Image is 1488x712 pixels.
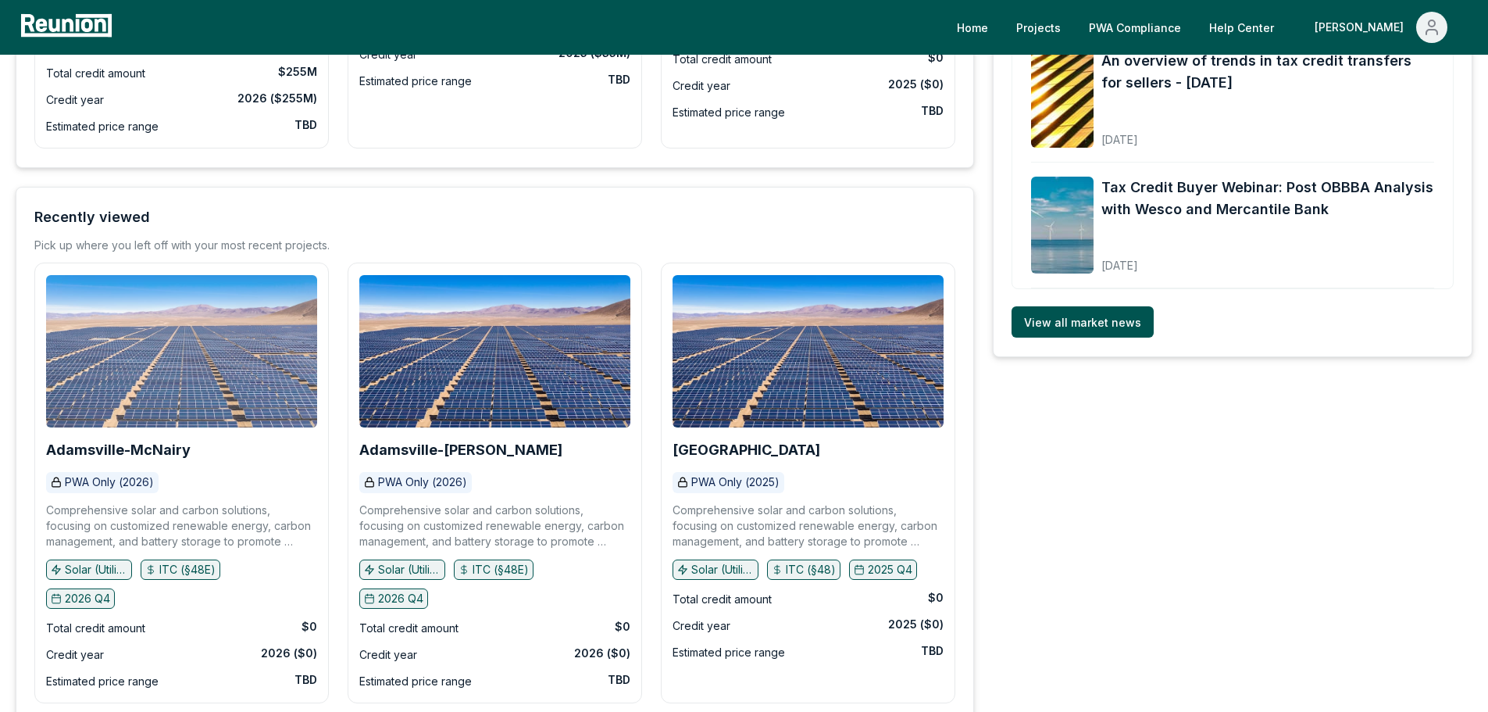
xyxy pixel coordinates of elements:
div: TBD [921,643,944,659]
a: An overview of trends in tax credit transfers for sellers - [DATE] [1101,50,1434,94]
p: ITC (§48) [786,562,836,578]
div: TBD [608,72,630,88]
div: 2026 ($0) [261,646,317,661]
div: Credit year [673,77,730,95]
img: Moore County [673,275,944,428]
div: Credit year [46,91,104,109]
p: 2026 Q4 [65,591,110,606]
div: [DATE] [1101,120,1434,148]
p: PWA Only (2025) [691,474,780,490]
div: TBD [294,672,317,688]
div: 2025 ($0) [888,77,944,92]
div: $255M [278,64,317,80]
button: 2026 Q4 [46,589,115,609]
div: TBD [921,103,944,119]
div: Credit year [673,617,730,635]
img: Adamsville-Hardin [359,275,630,428]
div: [DATE] [1101,246,1434,274]
div: 2026 ($255M) [237,91,317,106]
p: Comprehensive solar and carbon solutions, focusing on customized renewable energy, carbon managem... [673,503,944,549]
div: Estimated price range [46,117,159,136]
p: PWA Only (2026) [65,474,154,490]
a: Adamsville-McNairy [46,442,191,458]
p: Solar (Utility) [691,562,754,578]
button: Solar (Utility) [46,560,132,580]
div: 2026 ($0) [574,646,630,661]
button: [PERSON_NAME] [1302,12,1460,43]
img: An overview of trends in tax credit transfers for sellers - September 2025 [1031,50,1094,148]
div: Pick up where you left off with your most recent projects. [34,238,330,253]
b: [GEOGRAPHIC_DATA] [673,442,820,458]
div: Total credit amount [673,50,772,69]
p: 2025 Q4 [868,562,912,578]
div: Total credit amount [673,590,772,609]
div: TBD [608,672,630,688]
p: ITC (§48E) [473,562,529,578]
a: View all market news [1012,306,1154,338]
a: Help Center [1197,12,1286,43]
div: Estimated price range [359,672,472,691]
div: Credit year [359,45,417,64]
div: Total credit amount [46,619,145,638]
div: Credit year [46,646,104,664]
div: Estimated price range [673,103,785,122]
p: ITC (§48E) [159,562,216,578]
p: Solar (Utility) [378,562,441,578]
div: $0 [928,590,944,606]
p: Comprehensive solar and carbon solutions, focusing on customized renewable energy, carbon managem... [359,503,630,549]
a: Projects [1004,12,1073,43]
button: Solar (Utility) [359,560,445,580]
a: Home [944,12,1001,43]
img: Adamsville-McNairy [46,275,317,428]
button: Solar (Utility) [673,560,758,580]
p: Solar (Utility) [65,562,127,578]
div: Total credit amount [359,619,459,638]
b: Adamsville-McNairy [46,442,191,458]
button: 2025 Q4 [849,560,917,580]
div: Estimated price range [46,672,159,691]
div: $0 [302,619,317,635]
div: Total credit amount [46,64,145,83]
div: [PERSON_NAME] [1315,12,1410,43]
div: 2025 ($0) [888,617,944,632]
div: Estimated price range [673,643,785,662]
img: Tax Credit Buyer Webinar: Post OBBBA Analysis with Wesco and Mercantile Bank [1031,177,1094,274]
p: 2026 Q4 [378,591,423,606]
p: PWA Only (2026) [378,474,467,490]
b: Adamsville-[PERSON_NAME] [359,442,562,458]
a: Adamsville-[PERSON_NAME] [359,442,562,458]
p: Comprehensive solar and carbon solutions, focusing on customized renewable energy, carbon managem... [46,503,317,549]
div: Estimated price range [359,72,472,91]
div: $0 [928,50,944,66]
div: Credit year [359,646,417,664]
div: TBD [294,117,317,133]
button: 2026 Q4 [359,589,428,609]
a: [GEOGRAPHIC_DATA] [673,442,820,458]
a: Tax Credit Buyer Webinar: Post OBBBA Analysis with Wesco and Mercantile Bank [1101,177,1434,220]
a: PWA Compliance [1076,12,1194,43]
nav: Main [944,12,1472,43]
div: $0 [615,619,630,635]
div: Recently viewed [34,206,150,228]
